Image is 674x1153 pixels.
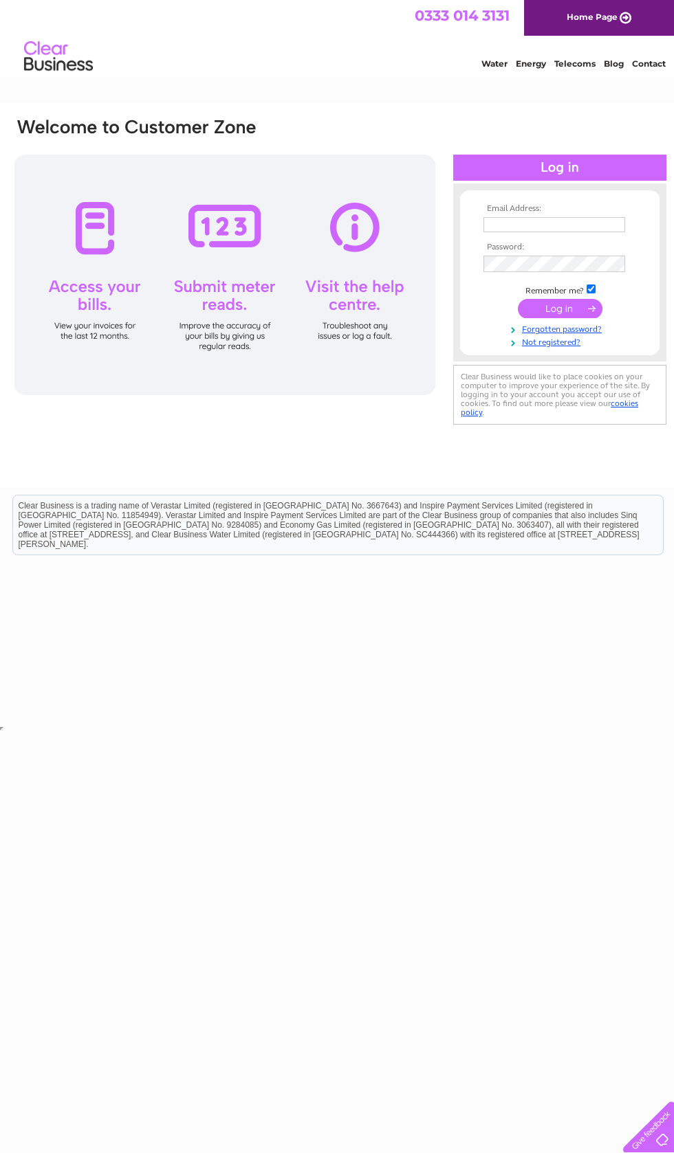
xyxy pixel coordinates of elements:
[480,282,640,296] td: Remember me?
[516,58,546,69] a: Energy
[23,36,94,78] img: logo.png
[415,7,510,24] a: 0333 014 3131
[461,399,638,417] a: cookies policy
[481,58,508,69] a: Water
[480,204,640,214] th: Email Address:
[554,58,596,69] a: Telecoms
[632,58,666,69] a: Contact
[480,243,640,252] th: Password:
[483,335,640,348] a: Not registered?
[13,8,663,67] div: Clear Business is a trading name of Verastar Limited (registered in [GEOGRAPHIC_DATA] No. 3667643...
[604,58,624,69] a: Blog
[453,365,666,425] div: Clear Business would like to place cookies on your computer to improve your experience of the sit...
[518,299,602,318] input: Submit
[483,322,640,335] a: Forgotten password?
